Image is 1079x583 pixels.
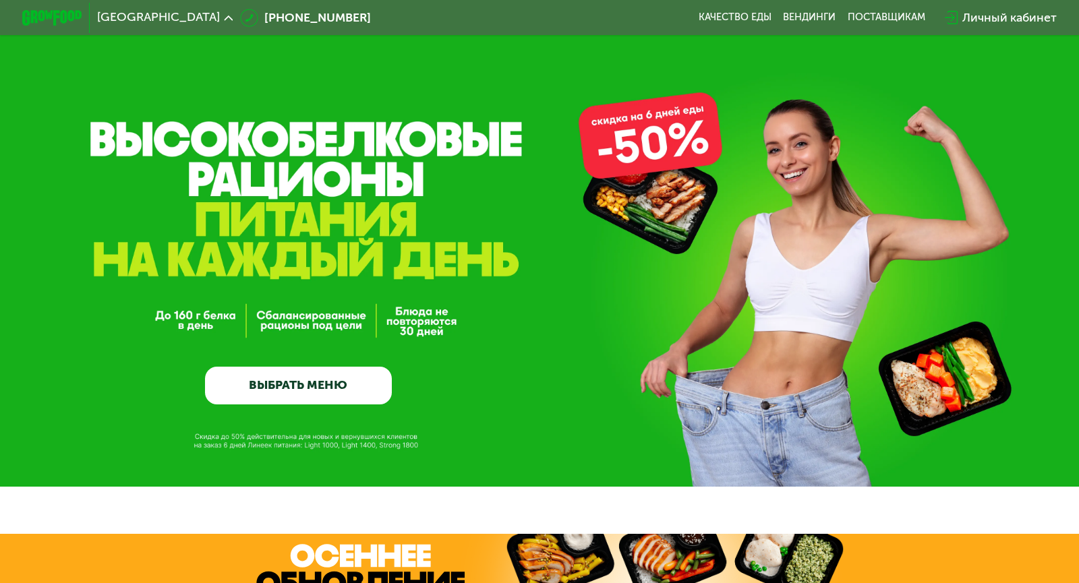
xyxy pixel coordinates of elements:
a: ВЫБРАТЬ МЕНЮ [205,367,392,404]
a: [PHONE_NUMBER] [240,9,371,27]
a: Качество еды [699,11,771,24]
span: [GEOGRAPHIC_DATA] [97,11,220,24]
div: поставщикам [848,11,925,24]
div: Личный кабинет [962,9,1057,27]
a: Вендинги [783,11,836,24]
